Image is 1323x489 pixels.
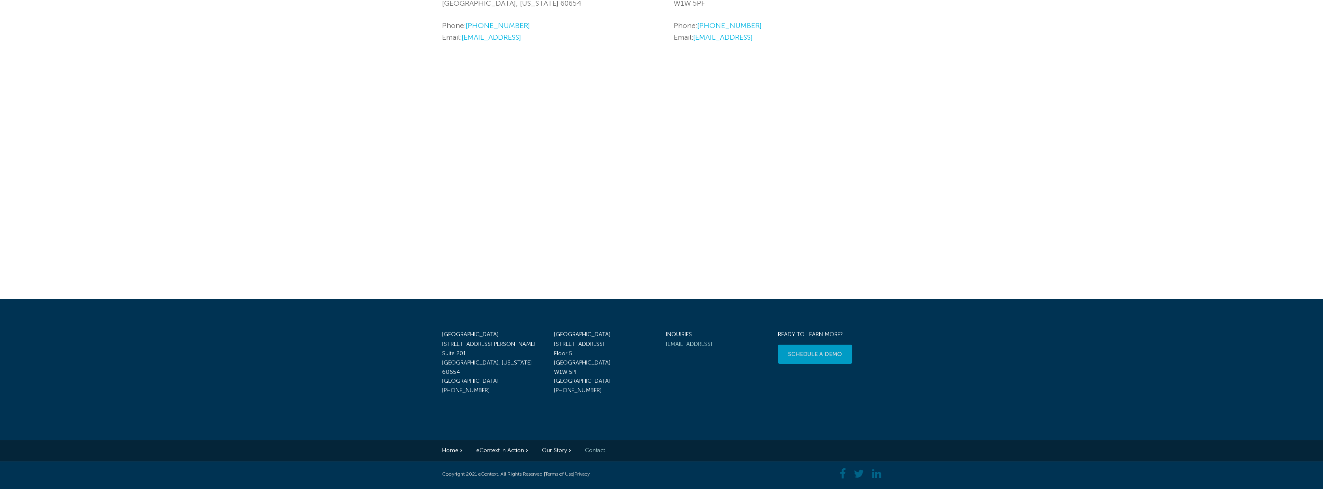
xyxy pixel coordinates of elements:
a: [EMAIL_ADDRESS] [666,341,712,347]
a: [EMAIL_ADDRESS] [693,33,753,42]
a: Terms of Use [545,471,573,477]
a: Facebook [839,468,845,480]
a: Privacy [574,471,590,477]
a: Contact [585,447,605,454]
a: eContext In Action [476,447,528,454]
a: Linkedin [872,468,881,480]
div: Copyright 2021 eContext. All Rights Reserved | | [442,470,656,478]
h4: Ready to learn more? [778,331,881,338]
a: schedule a demo [778,345,852,364]
a: [PHONE_NUMBER] [466,21,530,30]
h4: [GEOGRAPHIC_DATA] [442,331,546,338]
p: [STREET_ADDRESS] Floor 5 [GEOGRAPHIC_DATA] W1W 5PF [GEOGRAPHIC_DATA] [PHONE_NUMBER] [554,340,657,395]
h4: INQUIRIES [666,331,769,338]
a: Home [442,447,462,454]
a: [PHONE_NUMBER] [697,21,762,30]
p: Phone: Email: [442,20,650,44]
p: Phone: Email: [674,20,881,44]
p: [STREET_ADDRESS][PERSON_NAME] Suite 201 [GEOGRAPHIC_DATA], [US_STATE] 60654 [GEOGRAPHIC_DATA] [PH... [442,340,546,395]
a: [EMAIL_ADDRESS] [462,33,521,42]
h4: [GEOGRAPHIC_DATA] [554,331,657,338]
a: Twitter [853,468,863,480]
a: Our Story [542,447,571,454]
